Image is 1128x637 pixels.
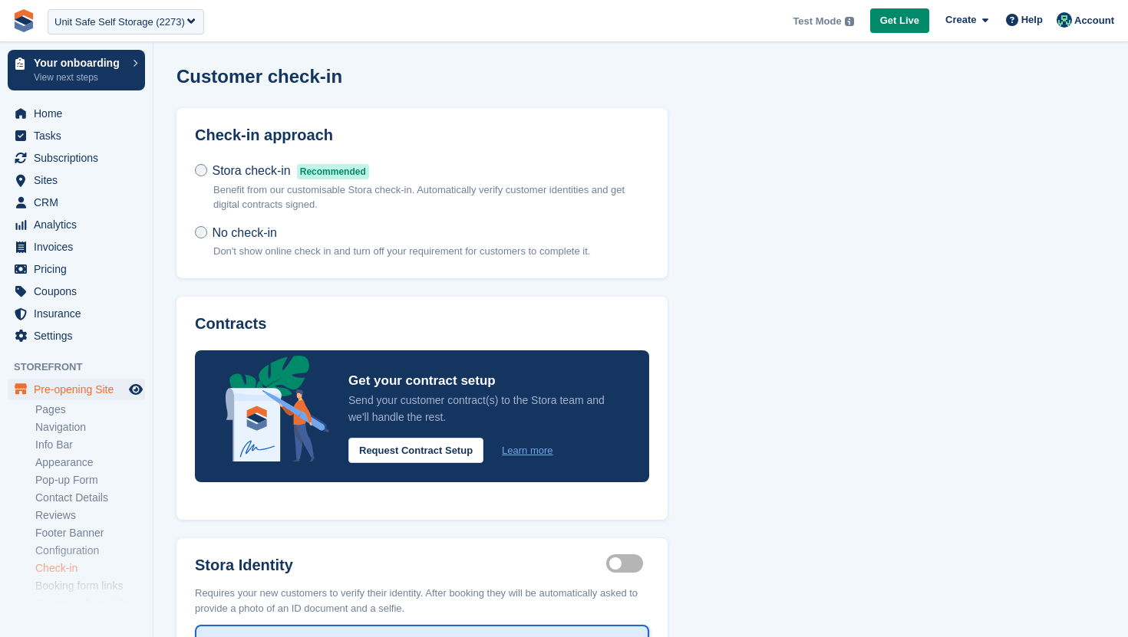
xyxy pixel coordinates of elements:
[34,125,126,146] span: Tasks
[195,576,649,616] p: Requires your new customers to verify their identity. After booking they will be automatically as...
[8,192,145,213] a: menu
[8,50,145,90] a: Your onboarding View next steps
[8,169,145,191] a: menu
[34,192,126,213] span: CRM
[35,420,145,435] a: Navigation
[870,8,929,34] a: Get Live
[176,66,342,87] h1: Customer check-in
[34,71,125,84] p: View next steps
[34,258,126,280] span: Pricing
[195,557,606,574] label: Stora Identity
[35,438,145,452] a: Info Bar
[8,379,145,400] a: menu
[34,379,126,400] span: Pre-opening Site
[35,508,145,523] a: Reviews
[127,380,145,399] a: Preview store
[8,258,145,280] a: menu
[212,226,276,239] span: No check-in
[34,325,126,346] span: Settings
[195,126,649,144] h2: Check-in approach
[35,579,145,593] a: Booking form links
[606,563,649,565] label: Identity proof enabled
[35,402,145,417] a: Pages
[212,164,290,177] span: Stora check-in
[226,356,330,461] img: integrated-contracts-announcement-icon-4bcc16208f3049d2eff6d38435ce2bd7c70663ee5dfbe56b0d99acac82...
[14,360,153,375] span: Storefront
[54,15,185,30] div: Unit Safe Self Storage (2273)
[880,13,919,28] span: Get Live
[793,14,841,29] span: Test Mode
[35,455,145,470] a: Appearance
[35,543,145,558] a: Configuration
[8,236,145,258] a: menu
[35,561,145,576] a: Check-in
[1057,12,1072,28] img: Jennifer Ofodile
[195,315,649,333] h3: Contracts
[34,147,126,169] span: Subscriptions
[297,164,369,179] span: Recommended
[845,17,854,26] img: icon-info-grey-7440780725fd019a000dd9b08b2336e03edf1995a4989e88bcd33f0948082b44.svg
[213,244,590,259] p: Don't show online check in and turn off your requirement for customers to complete it.
[1021,12,1043,28] span: Help
[8,325,145,346] a: menu
[35,526,145,540] a: Footer Banner
[35,491,145,505] a: Contact Details
[34,281,126,302] span: Coupons
[8,103,145,124] a: menu
[348,392,618,425] p: Send your customer contract(s) to the Stora team and we'll handle the rest.
[195,164,207,176] input: Stora check-inRecommended Benefit from our customisable Stora check-in. Automatically verify cust...
[8,125,145,146] a: menu
[195,226,207,238] input: No check-in Don't show online check in and turn off your requirement for customers to complete it.
[35,596,145,611] a: Quotation form links
[8,303,145,324] a: menu
[1074,13,1114,28] span: Account
[34,214,126,235] span: Analytics
[35,473,145,488] a: Pop-up Form
[348,369,618,392] p: Get your contract setup
[34,303,126,324] span: Insurance
[8,214,145,235] a: menu
[34,236,126,258] span: Invoices
[502,443,552,458] a: Learn more
[12,9,35,32] img: stora-icon-8386f47178a22dfd0bd8f6a31ec36ba5ce8667c1dd55bd0f319d3a0aa187defe.svg
[945,12,976,28] span: Create
[8,281,145,302] a: menu
[348,438,483,463] button: Request Contract Setup
[213,182,649,212] p: Benefit from our customisable Stora check-in. Automatically verify customer identities and get di...
[8,147,145,169] a: menu
[34,103,126,124] span: Home
[34,57,125,68] p: Your onboarding
[34,169,126,191] span: Sites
